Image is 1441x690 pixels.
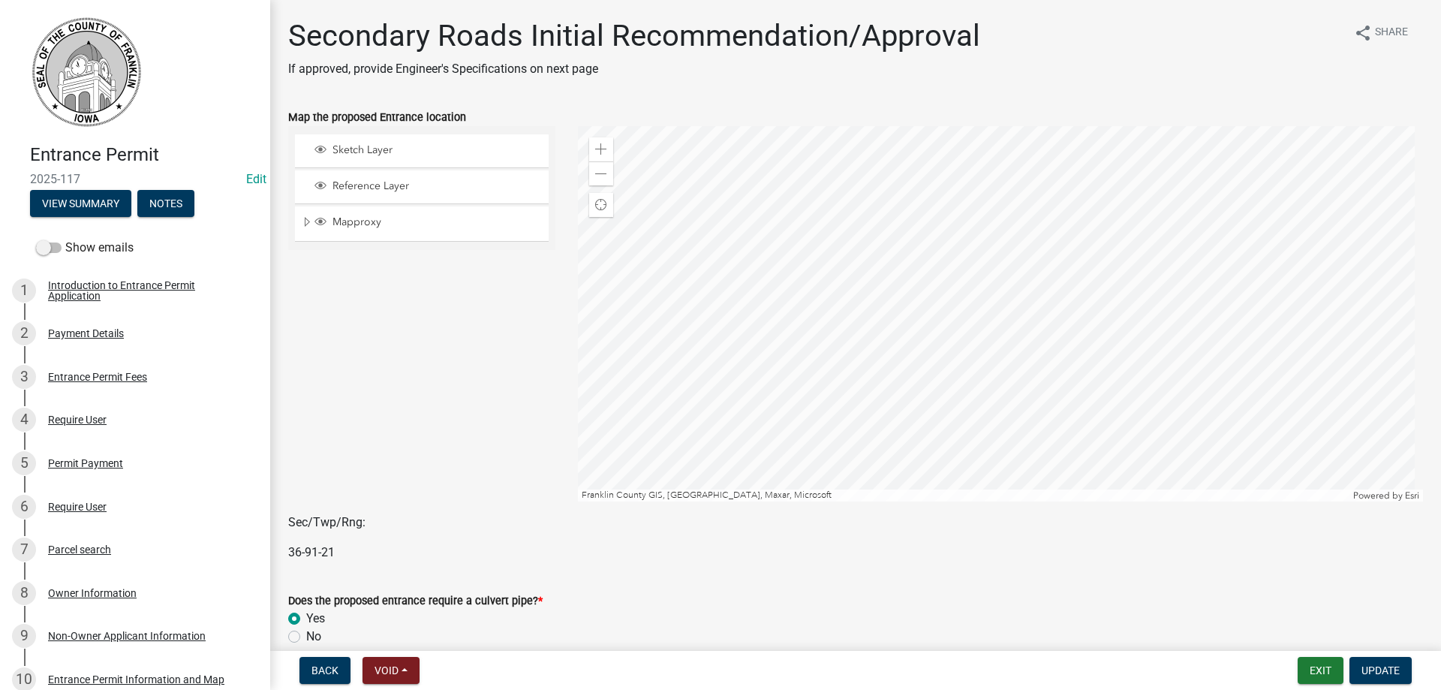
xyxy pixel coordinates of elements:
label: Map the proposed Entrance location [288,113,466,123]
div: 2 [12,321,36,345]
div: Owner Information [48,588,137,598]
div: Mapproxy [312,215,543,231]
span: Update [1361,664,1400,676]
p: If approved, provide Engineer's Specifications on next page [288,60,980,78]
span: Back [311,664,338,676]
div: Parcel search [48,544,111,555]
div: Sketch Layer [312,143,543,158]
div: Entrance Permit Fees [48,372,147,382]
div: Find my location [589,193,613,217]
div: 9 [12,624,36,648]
button: Exit [1298,657,1343,684]
div: Zoom in [589,137,613,161]
button: View Summary [30,190,131,217]
button: Back [299,657,350,684]
div: 6 [12,495,36,519]
div: Payment Details [48,328,124,339]
span: Reference Layer [329,179,543,193]
div: Permit Payment [48,458,123,469]
a: Edit [246,172,266,186]
wm-modal-confirm: Notes [137,198,194,210]
div: Require User [48,502,107,512]
label: No [306,628,321,646]
li: Mapproxy [295,206,549,241]
span: 2025-117 [30,172,240,186]
button: shareShare [1342,18,1420,47]
div: Require User [48,414,107,425]
h1: Secondary Roads Initial Recommendation/Approval [288,18,980,54]
button: Update [1349,657,1412,684]
wm-modal-confirm: Edit Application Number [246,172,266,186]
div: Entrance Permit Information and Map [48,674,224,685]
p: 36-91-21 [288,544,1423,562]
img: Franklin County, Iowa [30,16,143,128]
div: 5 [12,451,36,475]
div: Franklin County GIS, [GEOGRAPHIC_DATA], Maxar, Microsoft [578,490,1350,502]
span: Void [375,664,399,676]
wm-modal-confirm: Summary [30,198,131,210]
label: Yes [306,610,325,628]
div: Non-Owner Applicant Information [48,631,206,641]
button: Void [363,657,420,684]
div: 8 [12,581,36,605]
div: 4 [12,408,36,432]
div: Powered by [1349,490,1423,502]
li: Sketch Layer [295,134,549,168]
h4: Entrance Permit [30,144,258,166]
div: Reference Layer [312,179,543,194]
div: Introduction to Entrance Permit Application [48,280,246,301]
label: Does the proposed entrance require a culvert pipe? [288,596,543,607]
a: Esri [1405,490,1419,501]
span: Share [1375,24,1408,42]
li: Reference Layer [295,170,549,204]
button: Notes [137,190,194,217]
span: Mapproxy [329,215,543,229]
span: Expand [301,215,312,231]
div: 7 [12,538,36,562]
ul: Layer List [293,131,550,246]
span: Sketch Layer [329,143,543,157]
div: 3 [12,365,36,389]
div: Zoom out [589,161,613,185]
i: share [1354,24,1372,42]
label: Show emails [36,239,134,257]
p: Sec/Twp/Rng: [288,514,1423,532]
div: 1 [12,279,36,303]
